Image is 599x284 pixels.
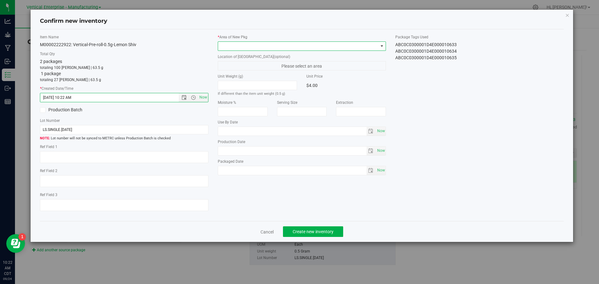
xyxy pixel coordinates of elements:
label: Extraction [336,100,386,105]
p: totaling 100 [PERSON_NAME] | 63.5 g [40,65,208,70]
span: select [367,147,376,155]
label: Lot Number [40,118,208,123]
span: Set Current date [376,166,386,175]
span: select [375,166,386,175]
span: select [367,166,376,175]
label: Ref Field 2 [40,168,208,174]
div: ABC0C0300001D4E000010635 [395,55,564,61]
label: Created Date/Time [40,86,208,91]
span: (optional) [274,55,290,59]
span: select [375,127,386,136]
span: Lot number will not be synced to METRC unless Production Batch is checked [40,136,208,141]
span: Set Current date [198,93,208,102]
label: Ref Field 3 [40,192,208,198]
span: select [367,127,376,136]
p: totaling 27 [PERSON_NAME] | 63.5 g [40,77,208,83]
span: Open the time view [188,95,198,100]
label: Ref Field 1 [40,144,208,150]
label: Total Qty [40,51,208,57]
label: Unit Price [306,74,386,79]
label: Production Date [218,139,386,145]
span: Create new inventory [293,229,334,234]
span: Set Current date [376,146,386,155]
label: Unit Weight (g) [218,74,297,79]
label: Packaged Date [218,159,386,164]
span: 1 package [41,71,61,76]
span: Set Current date [376,127,386,136]
a: Cancel [261,229,274,235]
button: Create new inventory [283,226,343,237]
label: Serving Size [277,100,327,105]
label: Location of [GEOGRAPHIC_DATA] [218,54,386,60]
small: If different than the item unit weight (0.5 g) [218,92,285,96]
div: M00002222922: Vertical-Pre-roll-0.5g-Lemon Shiv [40,41,208,48]
span: 2 packages [40,59,62,64]
label: Use By Date [218,119,386,125]
label: Moisture % [218,100,268,105]
label: Area of New Pkg [218,34,386,40]
div: ABC0C0300001D4E000010634 [395,48,564,55]
iframe: Resource center unread badge [18,233,26,241]
label: Item Name [40,34,208,40]
span: Open the date view [179,95,189,100]
span: Please select an area [218,61,386,70]
iframe: Resource center [6,234,25,253]
div: $4.00 [306,81,386,90]
label: Production Batch [40,107,119,113]
div: ABC0C0300001D4E000010633 [395,41,564,48]
label: Package Tags Used [395,34,564,40]
h4: Confirm new inventory [40,17,107,25]
span: select [375,147,386,155]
